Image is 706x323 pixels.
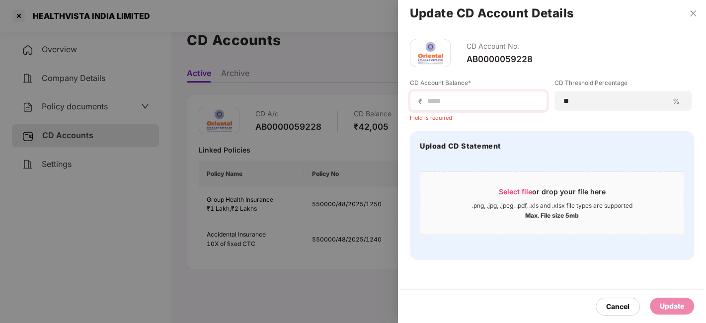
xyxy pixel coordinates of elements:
[410,8,694,19] h2: Update CD Account Details
[686,9,700,18] button: Close
[415,38,445,68] img: oi.png
[410,111,547,121] div: Field is required
[606,301,629,312] div: Cancel
[669,96,684,106] span: %
[410,79,547,91] label: CD Account Balance*
[467,54,533,65] div: AB0000059228
[660,301,684,312] div: Update
[420,179,684,227] span: Select fileor drop your file here.png, .jpg, .jpeg, .pdf, .xls and .xlsx file types are supported...
[418,96,426,106] span: ₹
[525,210,579,220] div: Max. File size 5mb
[689,9,697,17] span: close
[554,79,692,91] label: CD Threshold Percentage
[420,141,501,151] h4: Upload CD Statement
[467,39,533,54] div: CD Account No.
[499,187,532,196] span: Select file
[499,187,606,202] div: or drop your file here
[472,202,632,210] div: .png, .jpg, .jpeg, .pdf, .xls and .xlsx file types are supported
